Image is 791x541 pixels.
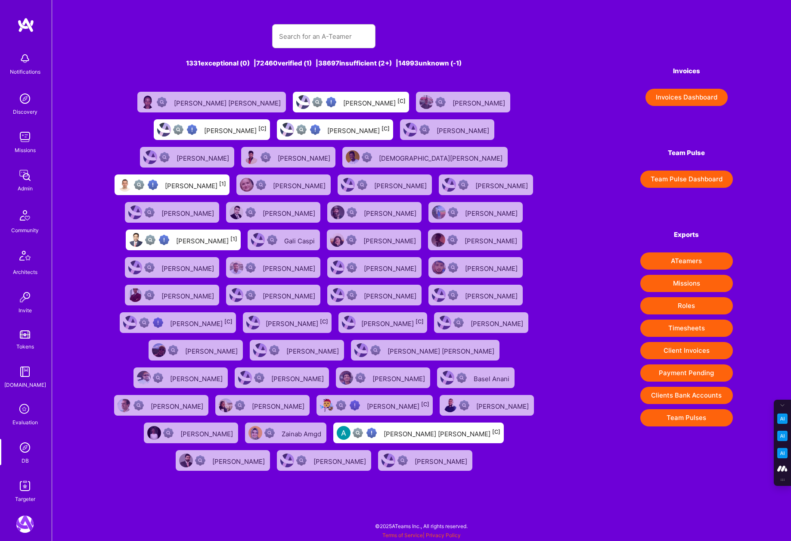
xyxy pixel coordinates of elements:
img: Not fully vetted [312,97,323,107]
img: admin teamwork [16,167,34,184]
img: Not fully vetted [173,124,183,135]
a: User AvatarNot fully vettedHigh Potential User[PERSON_NAME][C] [313,392,436,419]
img: User Avatar [230,288,243,302]
sup: [C] [258,125,267,132]
img: guide book [16,363,34,380]
h4: Invoices [640,67,733,75]
div: [PERSON_NAME] [271,372,326,383]
img: Not Scrubbed [347,290,357,300]
a: User AvatarNot fully vettedHigh Potential User[PERSON_NAME] [PERSON_NAME][C] [330,419,507,447]
h4: Exports [640,231,733,239]
div: [PERSON_NAME] [437,124,491,135]
img: teamwork [16,128,34,146]
div: [PERSON_NAME] [PERSON_NAME] [388,345,496,356]
a: User AvatarNot fully vettedHigh Potential User[PERSON_NAME][C] [273,116,397,143]
a: User AvatarNot Scrubbed[PERSON_NAME] [324,254,425,281]
div: [PERSON_NAME] [176,234,237,246]
a: User AvatarNot Scrubbed[PERSON_NAME] [436,392,537,419]
a: User AvatarNot fully vettedHigh Potential User[PERSON_NAME][C] [116,309,239,336]
img: Not fully vetted [139,317,149,328]
img: User Avatar [141,95,155,109]
img: User Avatar [320,398,334,412]
img: Not Scrubbed [245,262,256,273]
img: Not fully vetted [353,428,363,438]
a: User AvatarNot Scrubbed[PERSON_NAME] [324,281,425,309]
div: [PERSON_NAME] [476,400,530,411]
div: [PERSON_NAME] [465,262,519,273]
button: Roles [640,297,733,314]
a: Privacy Policy [426,532,461,538]
img: User Avatar [230,205,243,219]
img: High Potential User [148,180,158,190]
a: User AvatarNot ScrubbedBasel Anani [434,364,518,392]
a: User AvatarNot Scrubbed[PERSON_NAME] [212,392,313,419]
img: User Avatar [280,454,294,467]
img: User Avatar [337,426,351,440]
a: User AvatarNot Scrubbed[PERSON_NAME] [PERSON_NAME] [134,88,289,116]
a: User AvatarNot Scrubbed[PERSON_NAME] [435,171,537,199]
div: [PERSON_NAME] [372,372,427,383]
div: © 2025 ATeams Inc., All rights reserved. [52,515,791,537]
a: User AvatarNot Scrubbed[PERSON_NAME] [223,199,324,226]
img: User Avatar [251,233,265,247]
div: [PERSON_NAME] [364,262,418,273]
a: A.Team: Leading A.Team's Marketing & DemandGen [14,516,36,533]
img: Jargon Buster icon [777,448,788,458]
a: User AvatarNot Scrubbed[PERSON_NAME] [238,143,339,171]
sup: [1] [219,180,226,187]
img: Not Scrubbed [459,400,469,410]
div: [PERSON_NAME] [453,96,507,108]
img: User Avatar [219,398,233,412]
i: icon SelectionTeam [17,401,33,418]
a: User AvatarNot Scrubbed[PERSON_NAME] [136,143,238,171]
a: User AvatarNot fully vettedHigh Potential User[PERSON_NAME][1] [111,171,233,199]
div: [PERSON_NAME] [PERSON_NAME] [174,96,282,108]
img: Not Scrubbed [370,345,381,355]
img: User Avatar [419,95,433,109]
a: User AvatarNot fully vettedHigh Potential User[PERSON_NAME][C] [150,116,273,143]
a: User AvatarNot Scrubbed[PERSON_NAME] [223,281,324,309]
img: Not Scrubbed [346,235,357,245]
img: Not Scrubbed [195,455,205,466]
img: Not Scrubbed [133,400,144,410]
img: Not fully vetted [336,400,346,410]
div: Gali Caspi [284,234,316,246]
img: Not Scrubbed [269,345,279,355]
img: User Avatar [248,426,262,440]
div: DB [22,456,29,465]
img: User Avatar [331,261,344,274]
a: User AvatarNot Scrubbed[PERSON_NAME] [130,364,231,392]
button: Team Pulse Dashboard [640,171,733,188]
div: Basel Anani [474,372,511,383]
a: User AvatarNot Scrubbed[PERSON_NAME] [375,447,476,474]
a: User AvatarNot Scrubbed[PERSON_NAME] [111,392,212,419]
img: High Potential User [159,235,169,245]
img: User Avatar [128,205,142,219]
input: Search for an A-Teamer [279,25,369,47]
a: User AvatarNot Scrubbed[PERSON_NAME] [121,199,223,226]
a: User AvatarNot Scrubbed[PERSON_NAME] [334,171,435,199]
a: User AvatarNot Scrubbed[PERSON_NAME] [231,364,332,392]
img: High Potential User [350,400,360,410]
a: User AvatarNot Scrubbed[DEMOGRAPHIC_DATA][PERSON_NAME] [339,143,511,171]
img: logo [17,17,34,33]
img: User Avatar [253,343,267,357]
img: Not Scrubbed [157,97,167,107]
button: Clients Bank Accounts [640,387,733,404]
img: Not Scrubbed [448,290,458,300]
img: Not Scrubbed [245,290,256,300]
img: User Avatar [403,123,417,137]
img: Not Scrubbed [362,152,372,162]
img: Admin Search [16,439,34,456]
div: [PERSON_NAME] [161,262,216,273]
img: Not Scrubbed [447,235,458,245]
div: [PERSON_NAME] [313,455,368,466]
img: User Avatar [432,261,446,274]
img: Key Point Extractor icon [777,414,788,424]
img: discovery [16,90,34,107]
button: Missions [640,275,733,292]
img: Not Scrubbed [435,97,446,107]
div: [PERSON_NAME] [361,317,424,328]
div: Invite [19,306,32,315]
img: Not Scrubbed [456,373,467,383]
